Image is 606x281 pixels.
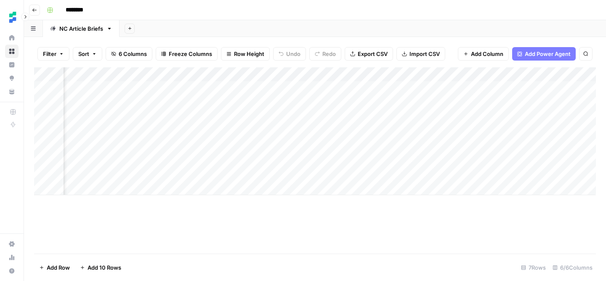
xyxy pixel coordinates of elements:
[5,85,19,98] a: Your Data
[5,237,19,251] a: Settings
[119,50,147,58] span: 6 Columns
[75,261,126,274] button: Add 10 Rows
[5,251,19,264] a: Usage
[5,10,20,25] img: Ten Speed Logo
[169,50,212,58] span: Freeze Columns
[5,45,19,58] a: Browse
[221,47,270,61] button: Row Height
[525,50,571,58] span: Add Power Agent
[5,7,19,28] button: Workspace: Ten Speed
[458,47,509,61] button: Add Column
[273,47,306,61] button: Undo
[5,72,19,85] a: Opportunities
[512,47,576,61] button: Add Power Agent
[88,263,121,272] span: Add 10 Rows
[59,24,103,33] div: NC Article Briefs
[234,50,264,58] span: Row Height
[396,47,445,61] button: Import CSV
[286,50,300,58] span: Undo
[549,261,596,274] div: 6/6 Columns
[43,20,120,37] a: NC Article Briefs
[78,50,89,58] span: Sort
[471,50,503,58] span: Add Column
[37,47,69,61] button: Filter
[5,264,19,278] button: Help + Support
[358,50,388,58] span: Export CSV
[106,47,152,61] button: 6 Columns
[43,50,56,58] span: Filter
[34,261,75,274] button: Add Row
[309,47,341,61] button: Redo
[73,47,102,61] button: Sort
[47,263,70,272] span: Add Row
[5,31,19,45] a: Home
[322,50,336,58] span: Redo
[5,58,19,72] a: Insights
[156,47,218,61] button: Freeze Columns
[345,47,393,61] button: Export CSV
[409,50,440,58] span: Import CSV
[518,261,549,274] div: 7 Rows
